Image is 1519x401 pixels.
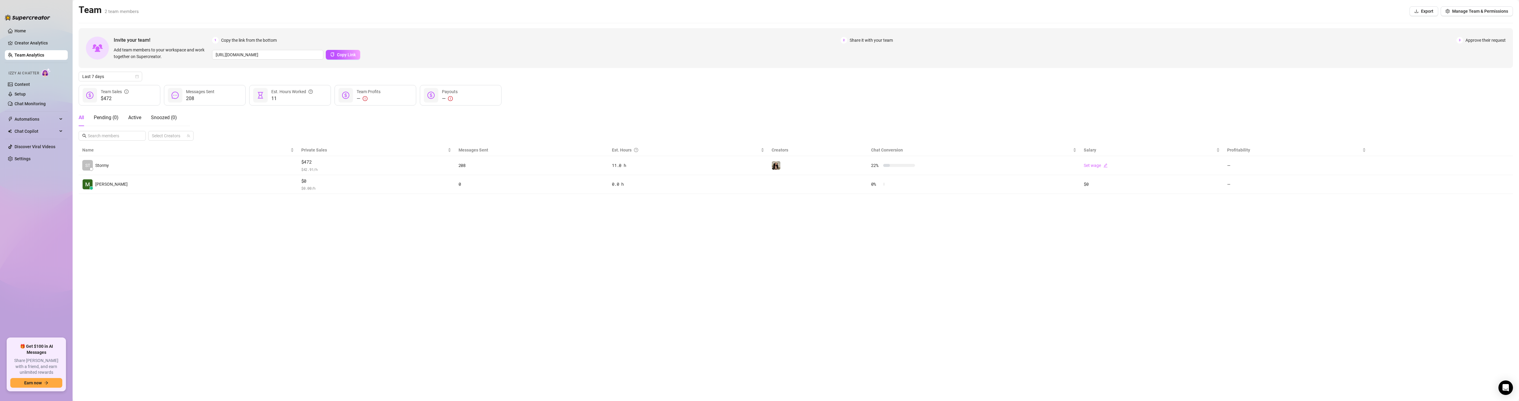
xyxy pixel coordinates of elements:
span: exclamation-circle [448,96,453,101]
span: $ 42.91 /h [301,166,451,172]
span: question-circle [634,147,638,153]
span: Chat Copilot [15,126,57,136]
button: Manage Team & Permissions [1441,6,1513,16]
td: — [1223,156,1370,175]
span: thunderbolt [8,117,13,122]
span: Copy Link [337,52,356,57]
div: $0 [1084,181,1220,187]
span: $ 0.00 /h [301,185,451,191]
span: Name [82,147,289,153]
span: Messages Sent [459,148,488,152]
span: team [187,134,190,138]
span: Invite your team! [114,36,212,44]
img: Chat Copilot [8,129,12,133]
h2: Team [79,4,139,16]
span: Payouts [442,89,458,94]
div: 208 [459,162,605,169]
span: Share it with your team [850,37,893,44]
a: Discover Viral Videos [15,144,55,149]
span: Active [128,115,141,120]
span: [PERSON_NAME] [95,181,128,187]
span: 22 % [871,162,881,169]
span: setting [1445,9,1450,13]
span: exclamation-circle [363,96,367,101]
img: logo-BBDzfeDw.svg [5,15,50,21]
span: Earn now [24,380,42,385]
th: Creators [768,144,867,156]
span: 🎁 Get $100 in AI Messages [10,344,62,355]
span: Automations [15,114,57,124]
span: info-circle [124,88,129,95]
span: 0 % [871,181,881,187]
span: hourglass [257,92,264,99]
span: Approve their request [1465,37,1506,44]
a: Content [15,82,30,87]
span: 2 [841,37,847,44]
div: 0 [459,181,605,187]
span: 208 [186,95,214,102]
span: $472 [301,158,451,166]
span: Last 7 days [82,72,139,81]
span: Export [1421,9,1433,14]
div: Pending ( 0 ) [94,114,119,121]
span: dollar-circle [342,92,349,99]
img: AI Chatter [41,68,51,77]
div: — [357,95,381,102]
span: Salary [1084,148,1096,152]
span: 2 team members [105,9,139,14]
span: 1 [212,37,219,44]
span: $472 [101,95,129,102]
span: calendar [135,75,139,78]
span: Copy the link from the bottom [221,37,277,44]
span: dollar-circle [427,92,435,99]
span: dollar-circle [86,92,93,99]
a: Setup [15,92,26,96]
span: 3 [1456,37,1463,44]
span: Add team members to your workspace and work together on Supercreator. [114,47,210,60]
a: Chat Monitoring [15,101,46,106]
a: Home [15,28,26,33]
img: Stormy [772,161,780,170]
td: — [1223,175,1370,194]
a: Creator Analytics [15,38,63,48]
input: Search members [88,132,137,139]
div: — [442,95,458,102]
button: Export [1410,6,1438,16]
span: search [82,134,87,138]
div: Team Sales [101,88,129,95]
span: edit [1103,163,1108,168]
span: Messages Sent [186,89,214,94]
span: Share [PERSON_NAME] with a friend, and earn unlimited rewards [10,358,62,376]
div: 11.0 h [612,162,764,169]
span: copy [330,52,335,57]
span: Profitability [1227,148,1250,152]
div: Open Intercom Messenger [1498,380,1513,395]
span: Private Sales [301,148,327,152]
button: Copy Link [326,50,360,60]
span: Izzy AI Chatter [8,70,39,76]
a: Settings [15,156,31,161]
span: arrow-right [44,381,48,385]
a: Team Analytics [15,53,44,57]
span: question-circle [309,88,313,95]
span: download [1414,9,1419,13]
span: 11 [271,95,313,102]
div: All [79,114,84,121]
img: M H [83,179,93,189]
div: 0.0 h [612,181,764,187]
span: Stormy [95,162,109,169]
a: Set wageedit [1084,163,1108,168]
div: Est. Hours Worked [271,88,313,95]
span: Snoozed ( 0 ) [151,115,177,120]
button: Earn nowarrow-right [10,378,62,388]
span: $0 [301,178,451,185]
div: Est. Hours [612,147,759,153]
span: ST [85,162,90,169]
span: Chat Conversion [871,148,903,152]
span: message [171,92,179,99]
span: Manage Team & Permissions [1452,9,1508,14]
span: Team Profits [357,89,381,94]
th: Name [79,144,298,156]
